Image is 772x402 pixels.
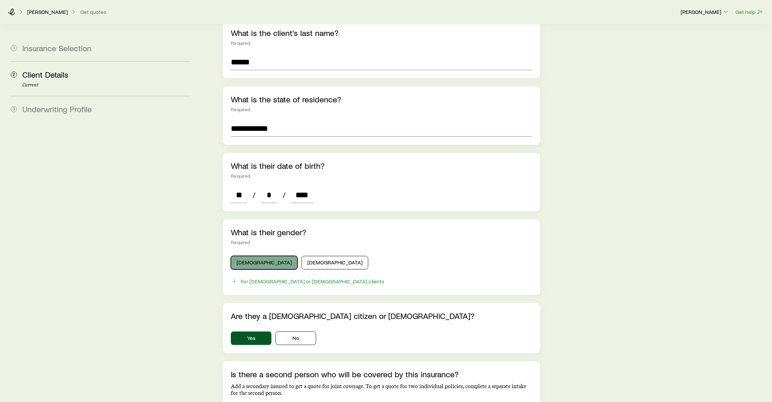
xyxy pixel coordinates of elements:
[231,107,532,112] div: Required
[231,369,532,379] p: Is there a second person who will be covered by this insurance?
[231,28,532,38] p: What is the client's last name?
[11,45,17,51] span: 1
[11,106,17,112] span: 3
[231,173,532,179] div: Required
[22,69,68,79] span: Client Details
[231,240,532,245] div: Required
[231,95,532,104] p: What is the state of residence?
[11,72,17,78] span: 2
[681,8,729,15] p: [PERSON_NAME]
[22,82,190,88] p: Current
[22,43,91,53] span: Insurance Selection
[231,278,384,285] button: For [DEMOGRAPHIC_DATA] or [DEMOGRAPHIC_DATA] clients
[680,8,730,16] button: [PERSON_NAME]
[80,9,107,15] button: Get quotes
[231,40,532,46] div: Required
[27,8,68,15] p: [PERSON_NAME]
[231,227,532,237] p: What is their gender?
[231,161,532,170] p: What is their date of birth?
[735,8,764,16] button: Get help
[241,278,384,285] div: For [DEMOGRAPHIC_DATA] or [DEMOGRAPHIC_DATA] clients
[231,256,297,269] button: [DEMOGRAPHIC_DATA]
[231,331,271,345] button: Yes
[275,331,316,345] button: No
[250,190,258,200] span: /
[302,256,368,269] button: [DEMOGRAPHIC_DATA]
[231,311,532,321] p: Are they a [DEMOGRAPHIC_DATA] citizen or [DEMOGRAPHIC_DATA]?
[22,104,92,114] span: Underwriting Profile
[280,190,288,200] span: /
[231,383,532,397] p: Add a secondary insured to get a quote for joint coverage. To get a quote for two individual poli...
